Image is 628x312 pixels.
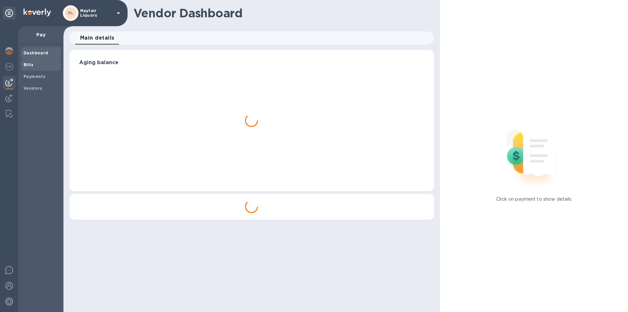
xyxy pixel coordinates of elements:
[5,63,13,71] img: Foreign exchange
[496,196,571,203] p: Click on payment to show details
[80,33,114,43] span: Main details
[79,60,424,66] h3: Aging balance
[80,9,113,18] p: Mayfair Liquors
[68,10,74,15] b: ML
[24,9,51,16] img: Logo
[133,6,429,20] h1: Vendor Dashboard
[3,7,16,20] div: Unpin categories
[24,31,58,38] p: Pay
[24,50,48,55] b: Dashboard
[24,62,33,67] b: Bills
[24,74,45,79] b: Payments
[24,86,43,91] b: Vendors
